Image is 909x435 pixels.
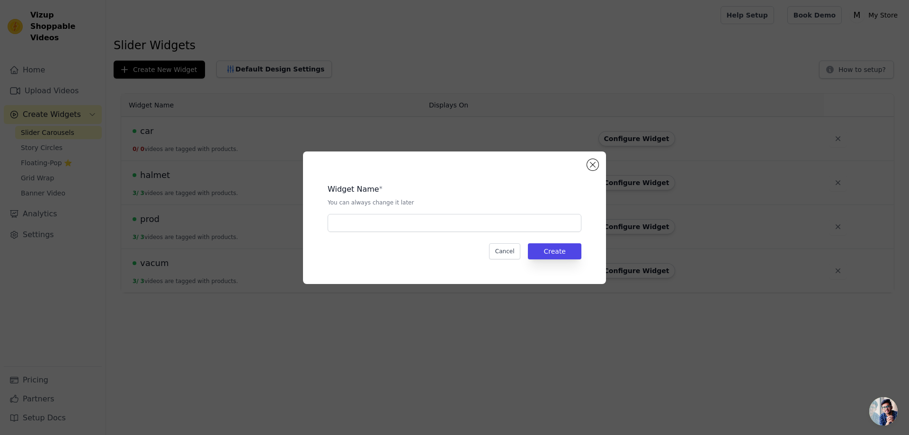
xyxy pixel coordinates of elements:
[587,159,598,170] button: Close modal
[528,243,581,259] button: Create
[489,243,521,259] button: Cancel
[328,184,379,195] legend: Widget Name
[869,397,898,426] div: Open chat
[328,199,581,206] p: You can always change it later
